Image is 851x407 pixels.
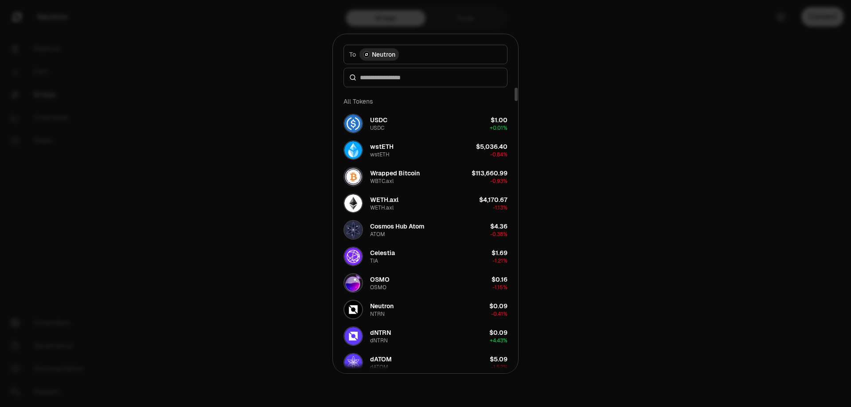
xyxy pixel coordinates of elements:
div: Cosmos Hub Atom [370,222,424,231]
button: dNTRN LogodNTRNdNTRN$0.09+4.43% [338,323,513,349]
div: wstETH [370,142,394,151]
div: TIA [370,257,378,264]
div: $4,170.67 [479,195,507,204]
div: OSMO [370,284,386,291]
div: $0.09 [489,302,507,310]
div: USDC [370,124,384,132]
div: NTRN [370,310,385,318]
button: OSMO LogoOSMOOSMO$0.16-1.15% [338,270,513,296]
img: WBTC.axl Logo [344,168,362,186]
button: TIA LogoCelestiaTIA$1.69-1.21% [338,243,513,270]
button: USDC LogoUSDCUSDC$1.00+0.01% [338,110,513,137]
div: wstETH [370,151,390,158]
span: -0.93% [490,178,507,185]
div: Celestia [370,248,395,257]
div: Neutron [370,302,394,310]
div: $113,660.99 [472,169,507,178]
span: Neutron [372,50,395,59]
div: WETH.axl [370,204,394,211]
div: $4.36 [490,222,507,231]
div: $5.09 [490,355,507,364]
img: NTRN Logo [344,301,362,318]
button: ATOM LogoCosmos Hub AtomATOM$4.36-0.38% [338,217,513,243]
button: dATOM LogodATOMdATOM$5.09-1.52% [338,349,513,376]
div: $1.69 [492,248,507,257]
div: Wrapped Bitcoin [370,169,420,178]
div: $1.00 [491,116,507,124]
div: ATOM [370,231,385,238]
span: + 4.43% [490,337,507,344]
span: -1.13% [493,204,507,211]
button: wstETH LogowstETHwstETH$5,036.40-0.84% [338,137,513,163]
span: + 0.01% [490,124,507,132]
div: WETH.axl [370,195,398,204]
img: Neutron Logo [363,51,370,58]
span: -1.15% [492,284,507,291]
img: ATOM Logo [344,221,362,239]
div: dATOM [370,355,392,364]
button: WBTC.axl LogoWrapped BitcoinWBTC.axl$113,660.99-0.93% [338,163,513,190]
div: dNTRN [370,328,391,337]
img: dNTRN Logo [344,327,362,345]
div: WBTC.axl [370,178,394,185]
div: $5,036.40 [476,142,507,151]
span: To [349,50,356,59]
img: wstETH Logo [344,141,362,159]
span: -0.84% [490,151,507,158]
span: -1.21% [492,257,507,264]
button: NTRN LogoNeutronNTRN$0.09-0.41% [338,296,513,323]
img: USDC Logo [344,115,362,132]
span: -0.41% [491,310,507,318]
button: ToNeutron LogoNeutron [344,45,507,64]
img: WETH.axl Logo [344,194,362,212]
div: dATOM [370,364,388,371]
div: OSMO [370,275,390,284]
img: dATOM Logo [344,354,362,372]
img: TIA Logo [344,248,362,265]
img: OSMO Logo [344,274,362,292]
span: -0.38% [490,231,507,238]
div: dNTRN [370,337,388,344]
div: $0.09 [489,328,507,337]
span: -1.52% [491,364,507,371]
div: All Tokens [338,93,513,110]
button: WETH.axl LogoWETH.axlWETH.axl$4,170.67-1.13% [338,190,513,217]
div: $0.16 [492,275,507,284]
div: USDC [370,116,387,124]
